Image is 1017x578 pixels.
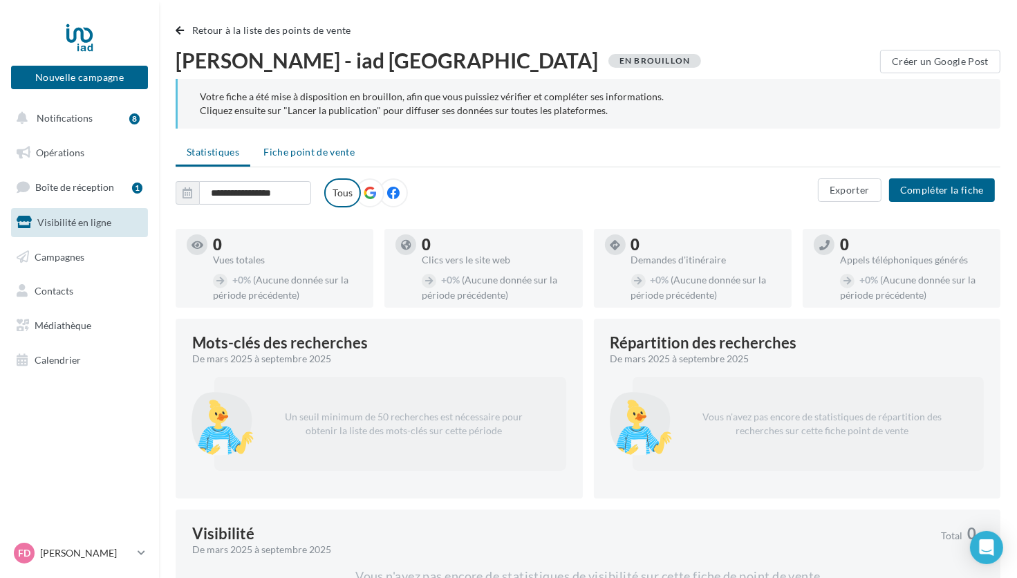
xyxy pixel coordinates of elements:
a: Contacts [8,277,151,306]
span: Mots-clés des recherches [192,335,368,351]
a: Médiathèque [8,311,151,340]
button: Nouvelle campagne [11,66,148,89]
div: De mars 2025 à septembre 2025 [192,352,555,366]
span: (Aucune donnée sur la période précédente) [840,274,976,301]
span: (Aucune donnée sur la période précédente) [422,274,557,301]
p: Un seuil minimum de 50 recherches est nécessaire pour obtenir la liste des mots-clés sur cette pé... [264,399,544,449]
div: Vues totales [213,255,362,265]
a: Compléter la fiche [884,183,1000,195]
div: 1 [132,183,142,194]
div: De mars 2025 à septembre 2025 [610,352,973,366]
a: Calendrier [8,346,151,375]
span: 0% [232,274,251,286]
a: Fd [PERSON_NAME] [11,540,148,566]
span: Visibilité en ligne [37,216,111,228]
div: De mars 2025 à septembre 2025 [192,543,930,557]
span: 0% [651,274,669,286]
div: 0 [631,237,781,252]
div: Clics vers le site web [422,255,571,265]
button: Retour à la liste des points de vente [176,22,357,39]
a: Opérations [8,138,151,167]
div: 0 [213,237,362,252]
div: Appels téléphoniques générés [840,255,989,265]
span: + [232,274,238,286]
a: Visibilité en ligne [8,208,151,237]
button: Exporter [818,178,881,202]
button: Compléter la fiche [889,178,995,202]
span: [PERSON_NAME] - iad [GEOGRAPHIC_DATA] [176,50,598,71]
div: Demandes d'itinéraire [631,255,781,265]
div: Votre fiche a été mise à disposition en brouillon, afin que vous puissiez vérifier et compléter s... [200,90,978,118]
span: + [441,274,447,286]
div: En brouillon [608,54,701,68]
span: Médiathèque [35,319,91,331]
span: Fd [18,546,30,560]
span: + [651,274,656,286]
span: 0 [967,526,976,541]
span: Total [941,531,962,541]
a: Boîte de réception1 [8,172,151,202]
span: Boîte de réception [35,181,114,193]
span: 0% [859,274,878,286]
span: Contacts [35,285,73,297]
div: 0 [840,237,989,252]
span: + [859,274,865,286]
span: (Aucune donnée sur la période précédente) [213,274,348,301]
div: 0 [422,237,571,252]
div: Open Intercom Messenger [970,531,1003,564]
span: Fiche point de vente [263,146,355,158]
p: [PERSON_NAME] [40,546,132,560]
span: Campagnes [35,250,84,262]
span: Opérations [36,147,84,158]
span: (Aucune donnée sur la période précédente) [631,274,767,301]
div: Visibilité [192,526,254,541]
button: Créer un Google Post [880,50,1000,73]
button: Notifications 8 [8,104,145,133]
span: Retour à la liste des points de vente [192,24,351,36]
a: Campagnes [8,243,151,272]
span: 0% [441,274,460,286]
p: Vous n'avez pas encore de statistiques de répartition des recherches sur cette fiche point de vente [682,399,962,449]
div: 8 [129,113,140,124]
div: Répartition des recherches [610,335,797,351]
label: Tous [324,178,361,207]
span: Calendrier [35,354,81,366]
span: Notifications [37,112,93,124]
